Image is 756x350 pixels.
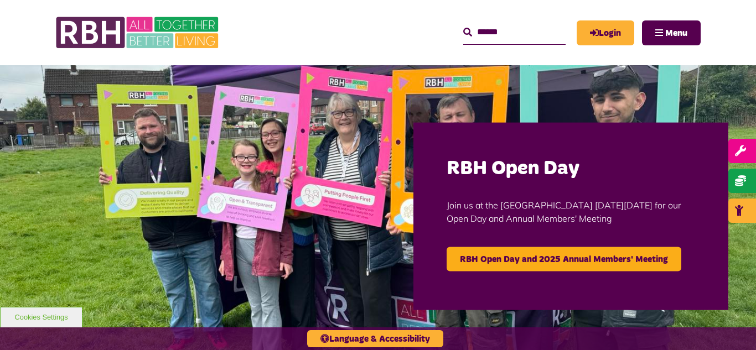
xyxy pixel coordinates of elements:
[447,181,695,241] p: Join us at the [GEOGRAPHIC_DATA] [DATE][DATE] for our Open Day and Annual Members' Meeting
[577,20,634,45] a: MyRBH
[447,247,681,271] a: RBH Open Day and 2025 Annual Members' Meeting
[55,11,221,54] img: RBH
[447,155,695,181] h2: RBH Open Day
[642,20,701,45] button: Navigation
[307,330,443,347] button: Language & Accessibility
[665,29,687,38] span: Menu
